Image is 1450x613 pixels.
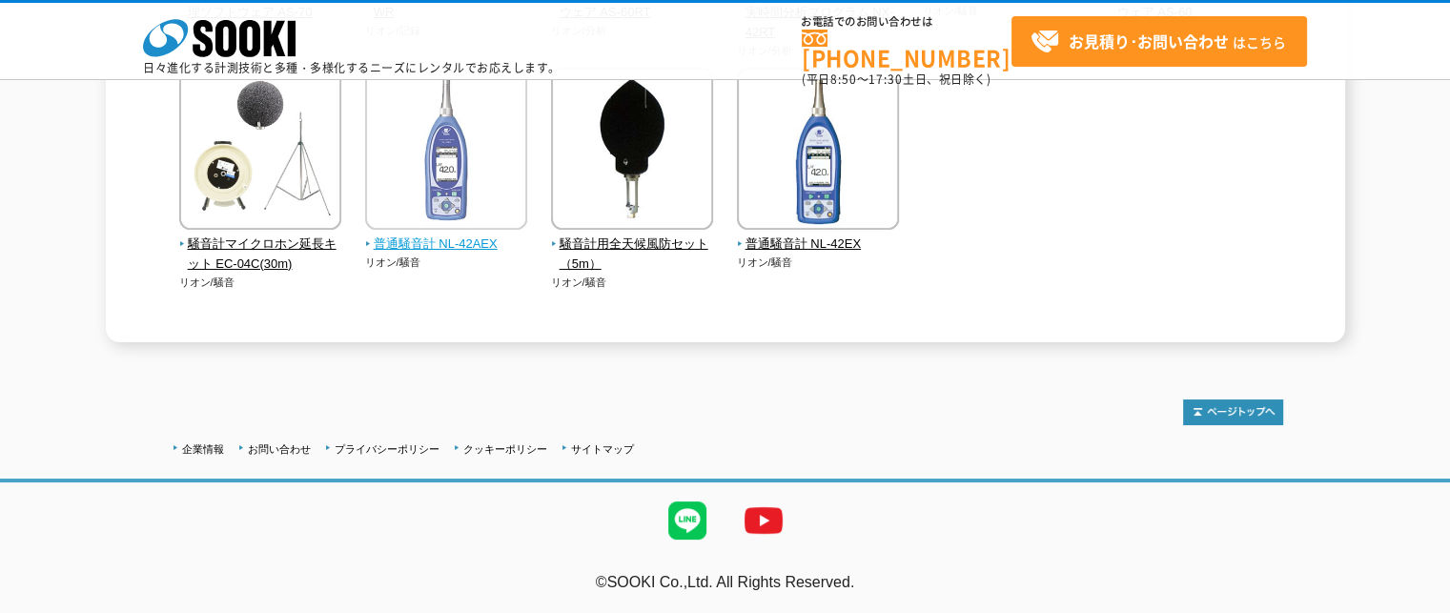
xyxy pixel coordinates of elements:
[179,68,341,235] img: 騒音計マイクロホン延長キット EC-04C(30m)
[365,68,527,235] img: 普通騒音計 NL-42AEX
[737,68,899,235] img: 普通騒音計 NL-42EX
[248,443,311,455] a: お問い合わせ
[802,30,1011,69] a: [PHONE_NUMBER]
[649,482,725,559] img: LINE
[737,216,900,255] a: 普通騒音計 NL-42EX
[1031,28,1286,56] span: はこちら
[1183,399,1283,425] img: トップページへ
[868,71,903,88] span: 17:30
[1377,594,1450,610] a: テストMail
[737,255,900,271] p: リオン/騒音
[1011,16,1307,67] a: お見積り･お問い合わせはこちら
[571,443,634,455] a: サイトマップ
[551,68,713,235] img: 騒音計用全天候風防セット （5m）
[179,235,342,275] span: 騒音計マイクロホン延長キット EC-04C(30m)
[143,62,561,73] p: 日々進化する計測技術と多種・多様化するニーズにレンタルでお応えします。
[1069,30,1229,52] strong: お見積り･お問い合わせ
[802,71,990,88] span: (平日 ～ 土日、祝日除く)
[365,235,528,255] span: 普通騒音計 NL-42AEX
[365,216,528,255] a: 普通騒音計 NL-42AEX
[830,71,857,88] span: 8:50
[182,443,224,455] a: 企業情報
[179,275,342,291] p: リオン/騒音
[802,16,1011,28] span: お電話でのお問い合わせは
[551,235,714,275] span: 騒音計用全天候風防セット （5m）
[335,443,439,455] a: プライバシーポリシー
[463,443,547,455] a: クッキーポリシー
[551,216,714,274] a: 騒音計用全天候風防セット （5m）
[725,482,802,559] img: YouTube
[737,235,900,255] span: 普通騒音計 NL-42EX
[365,255,528,271] p: リオン/騒音
[179,216,342,274] a: 騒音計マイクロホン延長キット EC-04C(30m)
[551,275,714,291] p: リオン/騒音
